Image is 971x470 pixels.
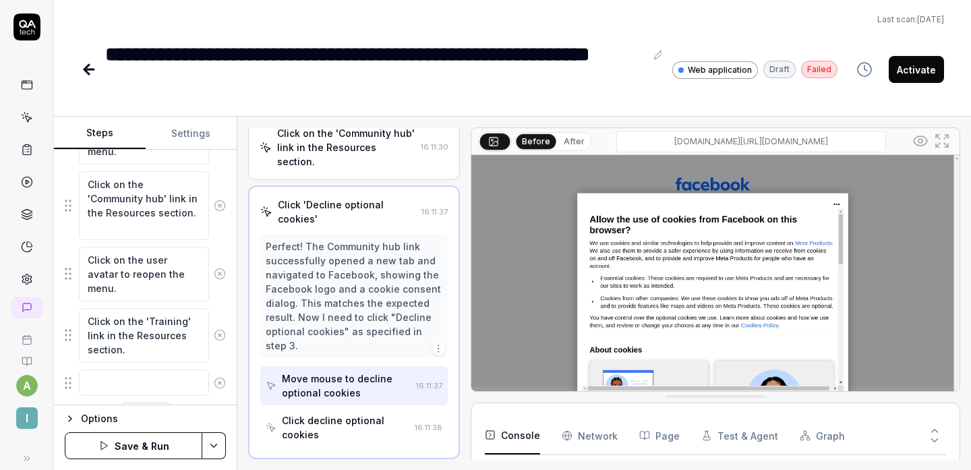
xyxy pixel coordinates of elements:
button: Last scan:[DATE] [877,13,944,26]
a: Web application [672,61,758,79]
button: Activate [889,56,944,83]
button: Settings [146,117,237,150]
button: Console [485,417,540,454]
button: After [558,134,590,149]
button: Page [639,417,680,454]
div: Click on the 'Community hub' link in the Resources section. [277,126,415,169]
time: 16:11:37 [416,381,442,390]
button: Network [562,417,618,454]
button: Graph [800,417,845,454]
time: 16:11:37 [421,207,448,216]
button: Click decline optional cookies16:11:38 [260,408,448,447]
div: Click decline optional cookies [282,413,409,442]
div: Failed [801,61,837,78]
time: 16:11:38 [415,423,442,432]
button: Remove step [209,192,231,219]
button: Test & Agent [701,417,778,454]
a: New conversation [11,297,43,318]
button: Steps [54,117,146,150]
span: Last scan: [877,13,944,26]
button: Remove step [209,370,231,396]
button: View version history [848,56,881,83]
div: Draft [763,61,796,78]
time: [DATE] [917,14,944,24]
div: Suggestions [65,369,226,397]
div: Perfect! The Community hub link successfully opened a new tab and navigated to Facebook, showing ... [266,239,442,353]
button: Show all interative elements [910,130,931,152]
div: Suggestions [65,171,226,241]
div: Click 'Decline optional cookies' [278,198,416,226]
button: I [5,396,48,432]
a: Documentation [5,345,48,367]
a: Book a call with us [5,324,48,345]
button: Options [65,411,226,427]
div: Move mouse to decline optional cookies [282,372,411,400]
time: 16:11:30 [421,142,448,152]
button: Open in full screen [931,130,953,152]
button: Move mouse to decline optional cookies16:11:37 [260,366,448,405]
div: Suggestions [65,246,226,302]
div: Suggestions [65,307,226,363]
button: a [16,375,38,396]
span: I [16,407,38,429]
button: Remove step [209,322,231,349]
button: Save & Run [65,432,202,459]
button: Remove step [209,260,231,287]
button: Before [516,134,556,148]
span: Web application [688,64,752,76]
div: Options [81,411,226,427]
img: Screenshot [471,155,960,460]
